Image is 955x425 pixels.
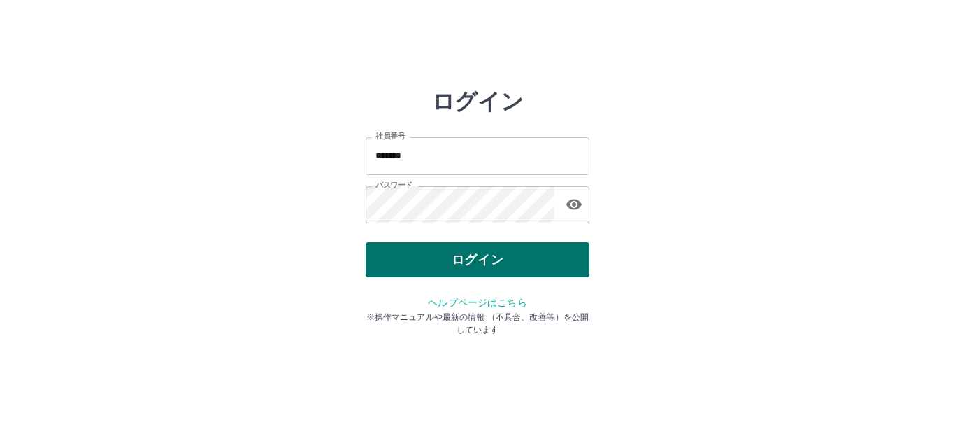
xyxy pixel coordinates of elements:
button: ログイン [366,242,589,277]
p: ※操作マニュアルや最新の情報 （不具合、改善等）を公開しています [366,311,589,336]
h2: ログイン [432,88,524,115]
label: パスワード [375,180,412,190]
a: ヘルプページはこちら [428,297,526,308]
label: 社員番号 [375,131,405,141]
